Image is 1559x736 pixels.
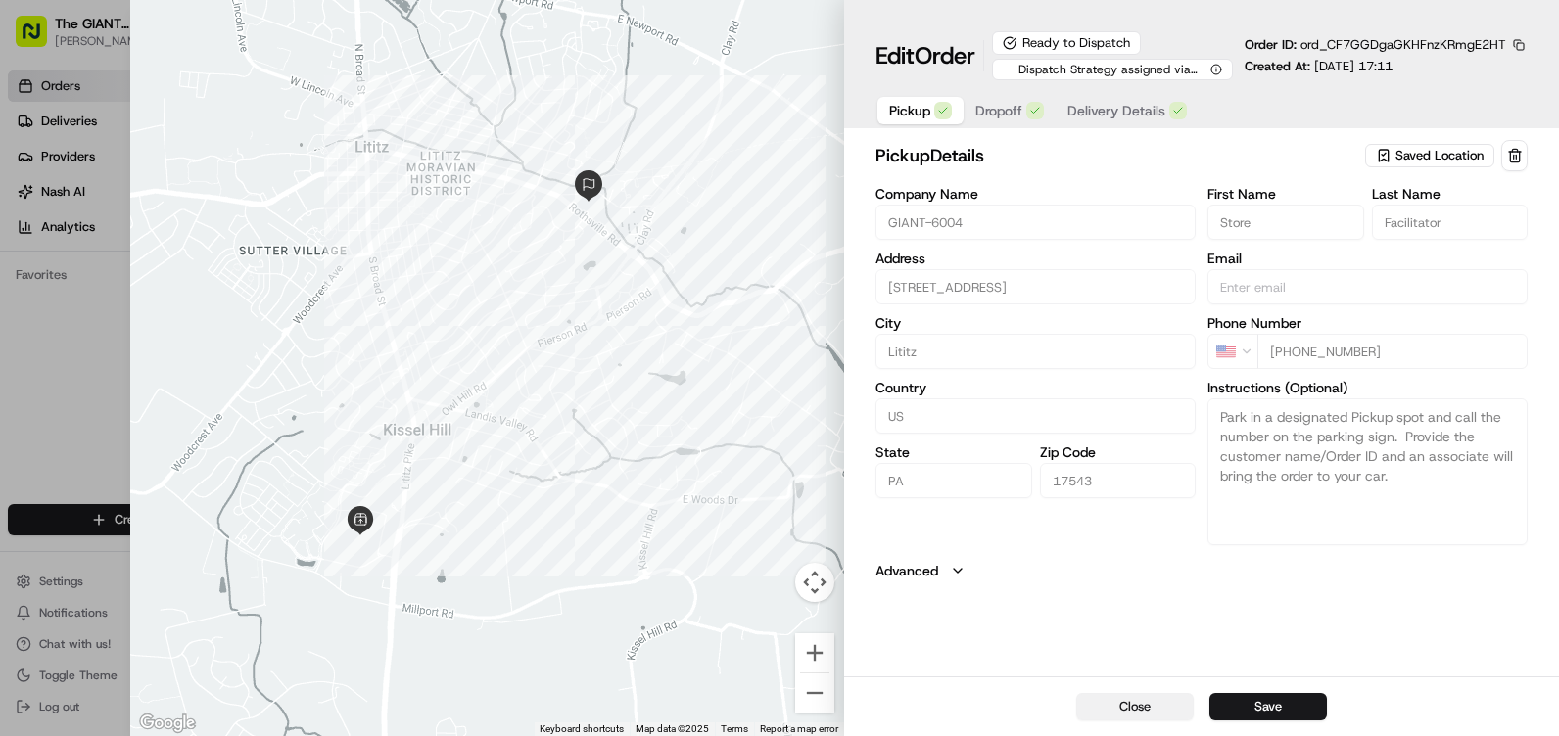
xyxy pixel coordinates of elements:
[875,40,975,71] h1: Edit
[636,723,709,734] span: Map data ©2025
[1245,36,1506,54] p: Order ID:
[721,723,748,734] a: Terms (opens in new tab)
[540,722,624,736] button: Keyboard shortcuts
[1300,36,1506,53] span: ord_CF7GGDgaGKHFnzKRmgE2HT
[20,285,51,316] img: Asif Zaman Khan
[51,126,323,147] input: Clear
[20,20,59,59] img: Nash
[39,304,55,320] img: 1736555255976-a54dd68f-1ca7-489b-9aae-adbdc363a1c4
[138,432,237,447] a: Powered byPylon
[875,142,1361,169] h2: pickup Details
[1040,463,1196,498] input: Enter zip code
[1245,58,1393,75] p: Created At:
[875,187,1196,201] label: Company Name
[1257,334,1528,369] input: Enter phone number
[875,269,1196,304] input: 1008 Lititz Pike, Lititz, PA 17543, US
[915,40,975,71] span: Order
[1003,62,1206,77] span: Dispatch Strategy assigned via Automation
[158,377,322,412] a: 💻API Documentation
[875,561,1528,580] button: Advanced
[875,205,1196,240] input: Enter company name
[1365,142,1497,169] button: Saved Location
[1207,398,1528,545] textarea: Park in a designated Pickup spot and call the number on the parking sign. Provide the customer na...
[760,723,838,734] a: Report a map error
[163,303,169,319] span: •
[67,207,248,222] div: We're available if you need us!
[875,463,1031,498] input: Enter state
[185,385,314,404] span: API Documentation
[795,563,834,602] button: Map camera controls
[20,78,356,110] p: Welcome 👋
[1395,147,1484,164] span: Saved Location
[975,101,1022,120] span: Dropoff
[875,316,1196,330] label: City
[39,385,150,404] span: Knowledge Base
[1207,316,1528,330] label: Phone Number
[889,101,930,120] span: Pickup
[195,433,237,447] span: Pylon
[20,187,55,222] img: 1736555255976-a54dd68f-1ca7-489b-9aae-adbdc363a1c4
[1372,187,1528,201] label: Last Name
[1076,693,1194,720] button: Close
[135,711,200,736] a: Open this area in Google Maps (opens a new window)
[1067,101,1165,120] span: Delivery Details
[875,334,1196,369] input: Enter city
[1209,693,1327,720] button: Save
[992,31,1141,55] div: Ready to Dispatch
[20,254,131,270] div: Past conversations
[795,633,834,672] button: Zoom in
[1372,205,1528,240] input: Enter last name
[992,59,1233,80] button: Dispatch Strategy assigned via Automation
[1207,381,1528,394] label: Instructions (Optional)
[20,387,35,402] div: 📗
[67,187,321,207] div: Start new chat
[135,711,200,736] img: Google
[1207,252,1528,265] label: Email
[1207,269,1528,304] input: Enter email
[875,561,938,580] label: Advanced
[795,673,834,713] button: Zoom out
[12,377,158,412] a: 📗Knowledge Base
[173,303,213,319] span: [DATE]
[333,193,356,216] button: Start new chat
[304,251,356,274] button: See all
[61,303,159,319] span: [PERSON_NAME]
[875,445,1031,459] label: State
[875,398,1196,434] input: Enter country
[1207,205,1363,240] input: Enter first name
[165,387,181,402] div: 💻
[875,381,1196,394] label: Country
[1207,187,1363,201] label: First Name
[1314,58,1393,74] span: [DATE] 17:11
[875,252,1196,265] label: Address
[1040,445,1196,459] label: Zip Code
